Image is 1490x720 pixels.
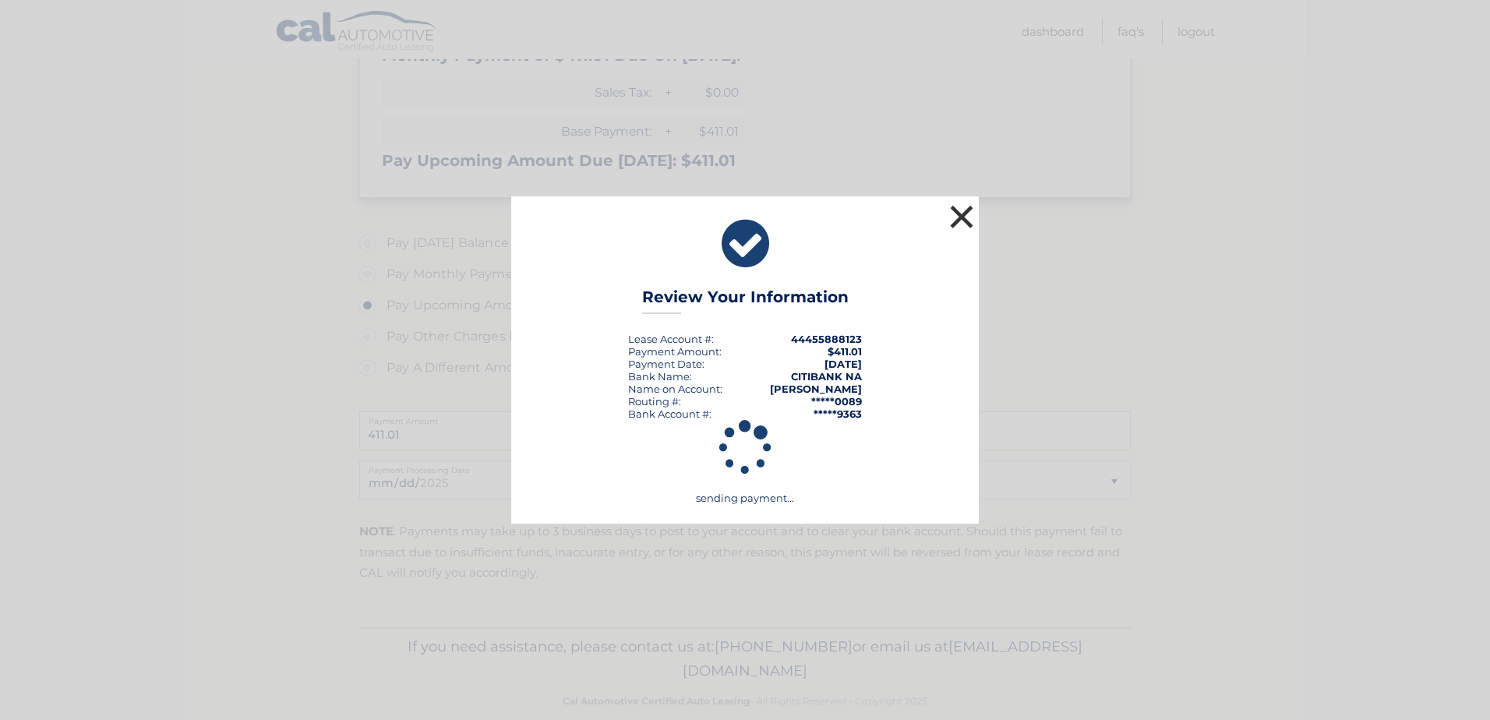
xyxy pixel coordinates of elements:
span: [DATE] [824,358,862,370]
button: × [946,201,977,232]
h3: Review Your Information [642,288,849,315]
div: sending payment... [531,420,959,504]
strong: 44455888123 [791,333,862,345]
span: $411.01 [828,345,862,358]
strong: [PERSON_NAME] [770,383,862,395]
strong: CITIBANK NA [791,370,862,383]
div: Routing #: [628,395,681,408]
div: Lease Account #: [628,333,714,345]
div: Bank Account #: [628,408,711,420]
div: Payment Amount: [628,345,722,358]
